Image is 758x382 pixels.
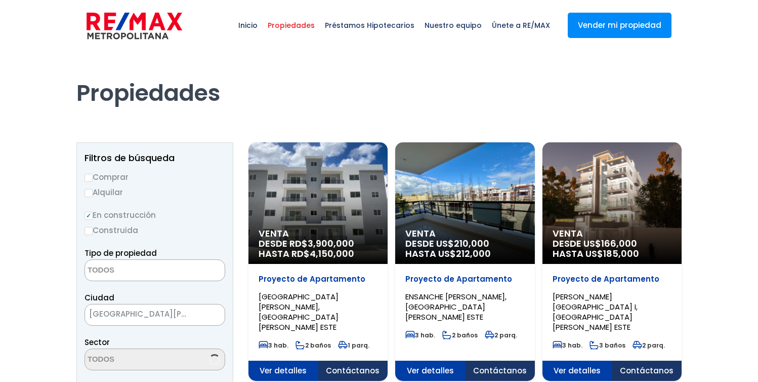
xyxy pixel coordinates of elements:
[259,291,339,332] span: [GEOGRAPHIC_DATA][PERSON_NAME], [GEOGRAPHIC_DATA][PERSON_NAME] ESTE
[395,361,465,381] span: Ver detalles
[87,11,182,41] img: remax-metropolitana-logo
[553,249,671,259] span: HASTA US$
[199,307,215,323] button: Remove all items
[85,212,93,220] input: En construcción
[248,361,318,381] span: Ver detalles
[405,331,435,339] span: 3 hab.
[553,228,671,239] span: Venta
[85,227,93,235] input: Construida
[589,341,625,350] span: 3 baños
[553,239,671,259] span: DESDE US$
[209,311,215,320] span: ×
[296,341,331,350] span: 2 baños
[553,341,582,350] span: 3 hab.
[85,304,225,326] span: SANTO DOMINGO ESTE
[85,224,225,237] label: Construida
[405,291,507,322] span: ENSANCHE [PERSON_NAME], [GEOGRAPHIC_DATA][PERSON_NAME] ESTE
[633,341,665,350] span: 2 parq.
[465,361,535,381] span: Contáctanos
[485,331,517,339] span: 2 parq.
[248,142,388,381] a: Venta DESDE RD$3,900,000 HASTA RD$4,150,000 Proyecto de Apartamento [GEOGRAPHIC_DATA][PERSON_NAME...
[259,274,377,284] p: Proyecto de Apartamento
[338,341,369,350] span: 1 parq.
[85,186,225,199] label: Alquilar
[456,247,491,260] span: 212,000
[454,237,489,250] span: 210,000
[405,249,524,259] span: HASTA US$
[310,247,354,260] span: 4,150,000
[85,307,199,321] span: SANTO DOMINGO ESTE
[442,331,478,339] span: 2 baños
[85,171,225,183] label: Comprar
[419,10,487,41] span: Nuestro equipo
[487,10,555,41] span: Únete a RE/MAX
[85,337,110,348] span: Sector
[259,341,288,350] span: 3 hab.
[85,292,114,303] span: Ciudad
[405,239,524,259] span: DESDE US$
[395,142,534,381] a: Venta DESDE US$210,000 HASTA US$212,000 Proyecto de Apartamento ENSANCHE [PERSON_NAME], [GEOGRAPH...
[259,228,377,239] span: Venta
[568,13,671,38] a: Vender mi propiedad
[85,209,225,221] label: En construcción
[318,361,388,381] span: Contáctanos
[603,247,639,260] span: 185,000
[259,249,377,259] span: HASTA RD$
[85,248,157,258] span: Tipo de propiedad
[85,349,183,371] textarea: Search
[553,291,638,332] span: [PERSON_NAME][GEOGRAPHIC_DATA] I, [GEOGRAPHIC_DATA][PERSON_NAME] ESTE
[553,274,671,284] p: Proyecto de Apartamento
[612,361,682,381] span: Contáctanos
[259,239,377,259] span: DESDE RD$
[320,10,419,41] span: Préstamos Hipotecarios
[233,10,263,41] span: Inicio
[542,142,682,381] a: Venta DESDE US$166,000 HASTA US$185,000 Proyecto de Apartamento [PERSON_NAME][GEOGRAPHIC_DATA] I,...
[263,10,320,41] span: Propiedades
[85,153,225,163] h2: Filtros de búsqueda
[85,174,93,182] input: Comprar
[601,237,637,250] span: 166,000
[405,274,524,284] p: Proyecto de Apartamento
[405,228,524,239] span: Venta
[308,237,354,250] span: 3,900,000
[76,51,682,107] h1: Propiedades
[85,189,93,197] input: Alquilar
[85,260,183,282] textarea: Search
[542,361,612,381] span: Ver detalles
